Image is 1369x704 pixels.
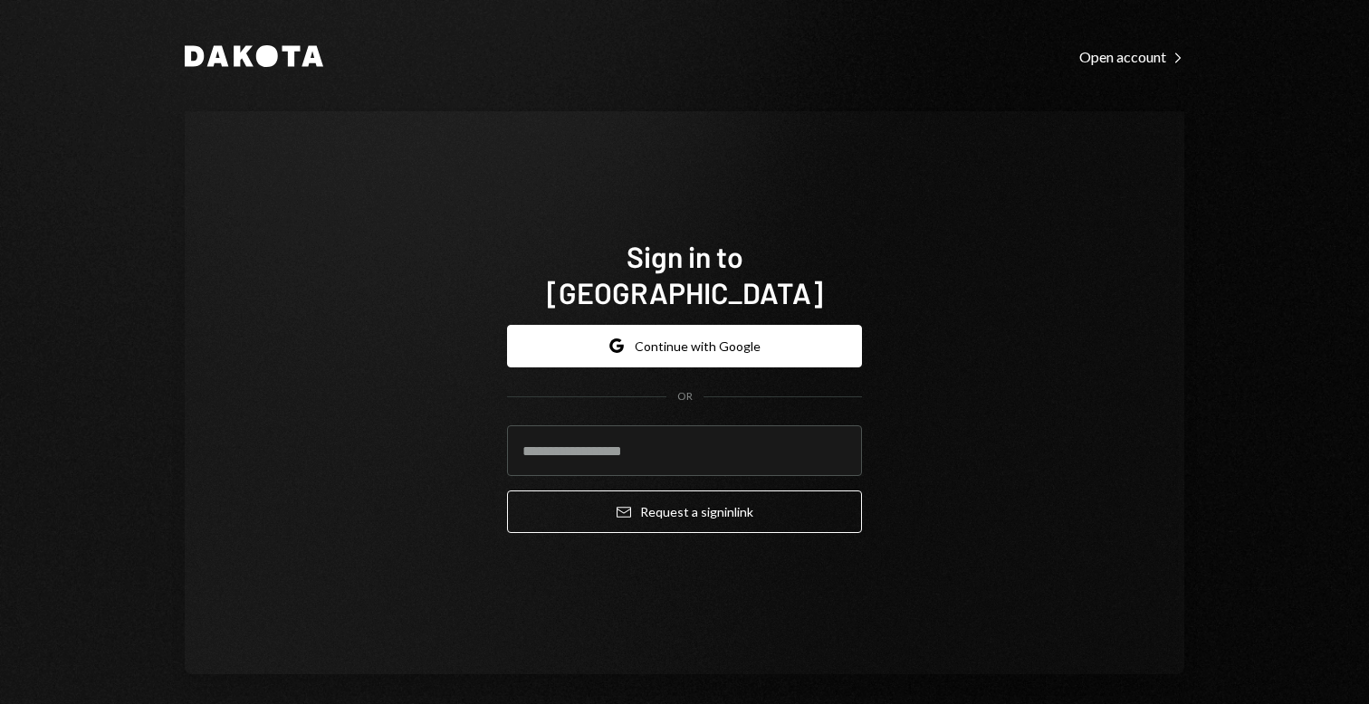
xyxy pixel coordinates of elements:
div: Open account [1079,48,1184,66]
h1: Sign in to [GEOGRAPHIC_DATA] [507,238,862,310]
a: Open account [1079,46,1184,66]
button: Request a signinlink [507,490,862,533]
button: Continue with Google [507,325,862,367]
div: OR [677,389,693,404]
